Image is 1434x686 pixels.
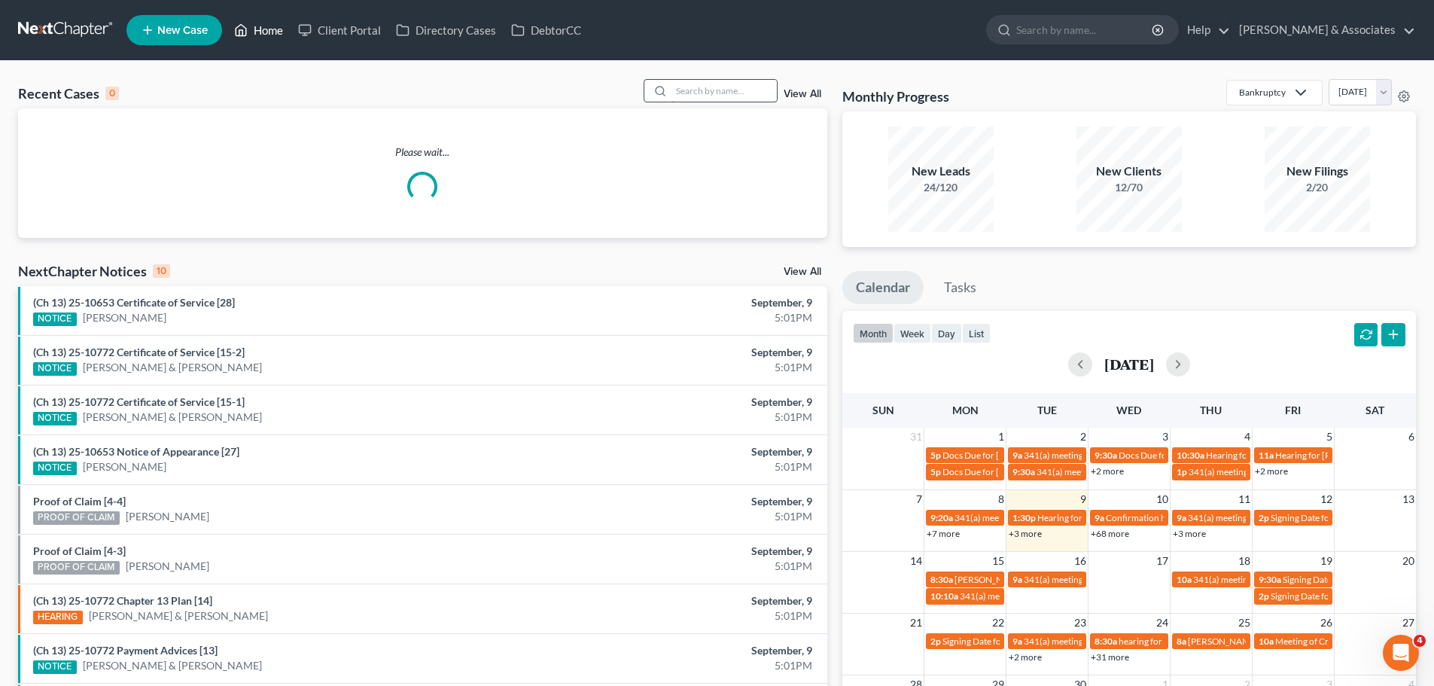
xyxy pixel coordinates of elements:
[954,574,1025,585] span: [PERSON_NAME]
[562,658,812,673] div: 5:01PM
[853,323,894,343] button: month
[784,267,821,277] a: View All
[1319,552,1334,570] span: 19
[842,87,949,105] h3: Monthly Progress
[930,450,941,461] span: 5p
[1155,552,1170,570] span: 17
[33,395,245,408] a: (Ch 13) 25-10772 Certificate of Service [15-1]
[1016,16,1154,44] input: Search by name...
[562,360,812,375] div: 5:01PM
[1401,490,1416,508] span: 13
[909,614,924,632] span: 21
[1024,636,1169,647] span: 341(a) meeting for [PERSON_NAME]
[1076,163,1182,180] div: New Clients
[227,17,291,44] a: Home
[1024,574,1169,585] span: 341(a) meeting for [PERSON_NAME]
[83,658,262,673] a: [PERSON_NAME] & [PERSON_NAME]
[562,310,812,325] div: 5:01PM
[960,590,1298,602] span: 341(a) meeting for [PERSON_NAME] & [PERSON_NAME] Northern-[PERSON_NAME]
[1177,636,1186,647] span: 8a
[931,323,962,343] button: day
[1237,614,1252,632] span: 25
[33,346,245,358] a: (Ch 13) 25-10772 Certificate of Service [15-2]
[83,310,166,325] a: [PERSON_NAME]
[33,544,126,557] a: Proof of Claim [4-3]
[1200,404,1222,416] span: Thu
[1119,636,1235,647] span: hearing for [PERSON_NAME]
[1012,574,1022,585] span: 9a
[33,611,83,624] div: HEARING
[1091,651,1129,663] a: +31 more
[33,561,120,575] div: PROOF OF CLAIM
[1275,450,1393,461] span: Hearing for [PERSON_NAME]
[33,412,77,425] div: NOTICE
[1091,465,1124,477] a: +2 more
[562,509,812,524] div: 5:01PM
[1180,17,1230,44] a: Help
[1206,450,1323,461] span: Hearing for [PERSON_NAME]
[33,362,77,376] div: NOTICE
[915,490,924,508] span: 7
[991,614,1006,632] span: 22
[33,660,77,674] div: NOTICE
[1095,450,1117,461] span: 9:30a
[388,17,504,44] a: Directory Cases
[562,410,812,425] div: 5:01PM
[1259,574,1281,585] span: 9:30a
[1161,428,1170,446] span: 3
[1239,86,1286,99] div: Bankruptcy
[1401,552,1416,570] span: 20
[1037,512,1155,523] span: Hearing for [PERSON_NAME]
[1177,450,1204,461] span: 10:30a
[1155,614,1170,632] span: 24
[83,410,262,425] a: [PERSON_NAME] & [PERSON_NAME]
[930,636,941,647] span: 2p
[1037,466,1182,477] span: 341(a) meeting for [PERSON_NAME]
[1265,163,1370,180] div: New Filings
[1243,428,1252,446] span: 4
[562,345,812,360] div: September, 9
[33,313,77,326] div: NOTICE
[888,163,994,180] div: New Leads
[842,271,924,304] a: Calendar
[18,262,170,280] div: NextChapter Notices
[291,17,388,44] a: Client Portal
[930,574,953,585] span: 8:30a
[962,323,991,343] button: list
[562,459,812,474] div: 5:01PM
[1237,490,1252,508] span: 11
[1188,512,1333,523] span: 341(a) meeting for [PERSON_NAME]
[1383,635,1419,671] iframe: Intercom live chat
[954,512,1100,523] span: 341(a) meeting for [PERSON_NAME]
[909,552,924,570] span: 14
[1095,636,1117,647] span: 8:30a
[33,296,235,309] a: (Ch 13) 25-10653 Certificate of Service [28]
[909,428,924,446] span: 31
[1319,614,1334,632] span: 26
[872,404,894,416] span: Sun
[1076,180,1182,195] div: 12/70
[1193,574,1338,585] span: 341(a) meeting for [PERSON_NAME]
[562,643,812,658] div: September, 9
[105,87,119,100] div: 0
[562,395,812,410] div: September, 9
[33,511,120,525] div: PROOF OF CLAIM
[18,84,119,102] div: Recent Cases
[562,544,812,559] div: September, 9
[784,89,821,99] a: View All
[33,495,126,508] a: Proof of Claim [4-4]
[1325,428,1334,446] span: 5
[997,490,1006,508] span: 8
[33,462,77,475] div: NOTICE
[33,594,212,607] a: (Ch 13) 25-10772 Chapter 13 Plan [14]
[1091,528,1129,539] a: +68 more
[1155,490,1170,508] span: 10
[1009,651,1042,663] a: +2 more
[1237,552,1252,570] span: 18
[1079,428,1088,446] span: 2
[927,528,960,539] a: +7 more
[1177,512,1186,523] span: 9a
[1259,450,1274,461] span: 11a
[83,360,262,375] a: [PERSON_NAME] & [PERSON_NAME]
[83,459,166,474] a: [PERSON_NAME]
